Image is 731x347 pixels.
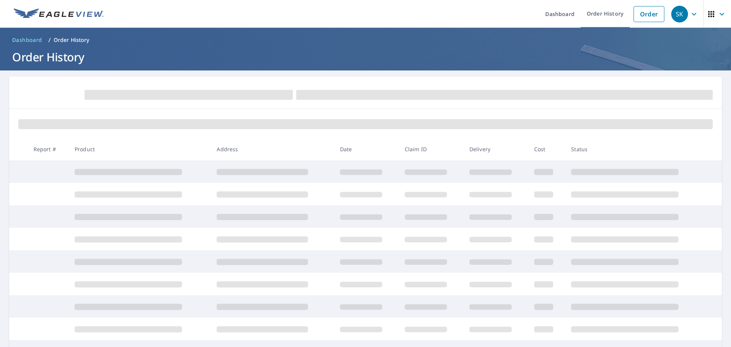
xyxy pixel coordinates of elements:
[54,36,89,44] p: Order History
[14,8,104,20] img: EV Logo
[27,138,69,160] th: Report #
[671,6,688,22] div: SK
[69,138,211,160] th: Product
[9,34,45,46] a: Dashboard
[9,34,722,46] nav: breadcrumb
[12,36,42,44] span: Dashboard
[565,138,707,160] th: Status
[463,138,528,160] th: Delivery
[48,35,51,45] li: /
[334,138,399,160] th: Date
[634,6,664,22] a: Order
[399,138,463,160] th: Claim ID
[211,138,334,160] th: Address
[9,49,722,65] h1: Order History
[528,138,565,160] th: Cost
